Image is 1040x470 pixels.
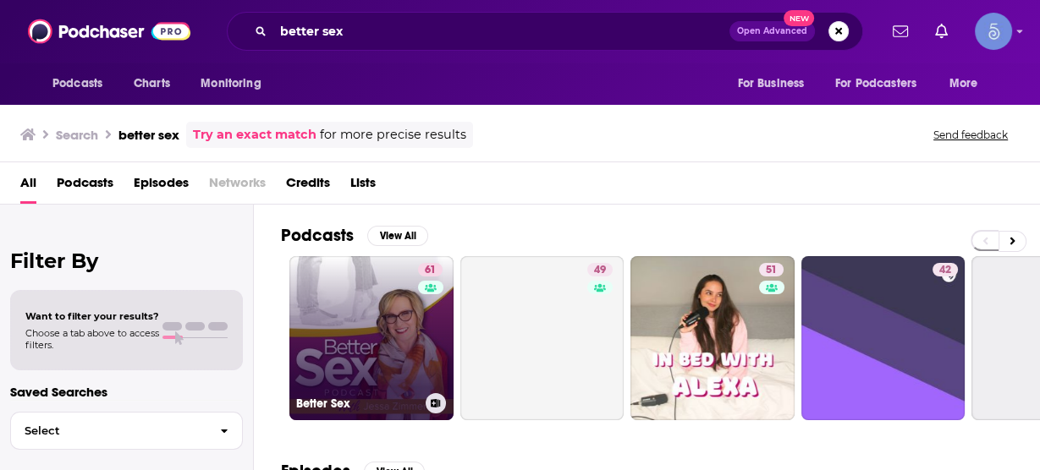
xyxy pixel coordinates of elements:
span: 51 [766,262,777,279]
h2: Podcasts [281,225,354,246]
button: open menu [41,68,124,100]
h3: Better Sex [296,396,419,411]
span: 61 [425,262,436,279]
p: Saved Searches [10,384,243,400]
button: Send feedback [928,128,1013,142]
button: Open AdvancedNew [729,21,815,41]
a: Episodes [134,169,189,204]
span: Open Advanced [737,27,807,36]
input: Search podcasts, credits, & more... [273,18,729,45]
button: Show profile menu [975,13,1012,50]
button: View All [367,226,428,246]
a: 42 [801,256,966,420]
div: Search podcasts, credits, & more... [227,12,863,51]
a: Podcasts [57,169,113,204]
span: Podcasts [52,72,102,96]
button: open menu [938,68,999,100]
a: 49 [460,256,625,420]
h3: better sex [118,127,179,143]
a: 49 [587,263,613,276]
img: Podchaser - Follow, Share and Rate Podcasts [28,15,190,47]
span: Want to filter your results? [25,310,159,322]
button: Select [10,412,243,450]
span: Logged in as Spiral5-G1 [975,13,1012,50]
a: Lists [350,169,376,204]
span: Charts [134,72,170,96]
a: 61Better Sex [289,256,454,420]
span: New [784,10,814,26]
span: Select [11,425,206,436]
span: More [949,72,978,96]
h2: Filter By [10,249,243,273]
a: 51 [630,256,795,420]
a: Show notifications dropdown [886,17,915,46]
span: Monitoring [201,72,261,96]
img: User Profile [975,13,1012,50]
a: All [20,169,36,204]
span: for more precise results [320,125,466,145]
span: Choose a tab above to access filters. [25,327,159,351]
a: 51 [759,263,784,276]
a: Charts [123,68,180,100]
span: For Business [737,72,804,96]
a: 61 [418,263,443,276]
h3: Search [56,127,98,143]
a: Credits [286,169,330,204]
a: Show notifications dropdown [928,17,955,46]
button: open menu [189,68,283,100]
a: 42 [933,263,958,276]
span: 42 [939,262,951,279]
span: 49 [594,262,606,279]
button: open menu [725,68,825,100]
button: open menu [824,68,941,100]
span: For Podcasters [835,72,916,96]
a: PodcastsView All [281,225,428,246]
span: Networks [209,169,266,204]
a: Try an exact match [193,125,316,145]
